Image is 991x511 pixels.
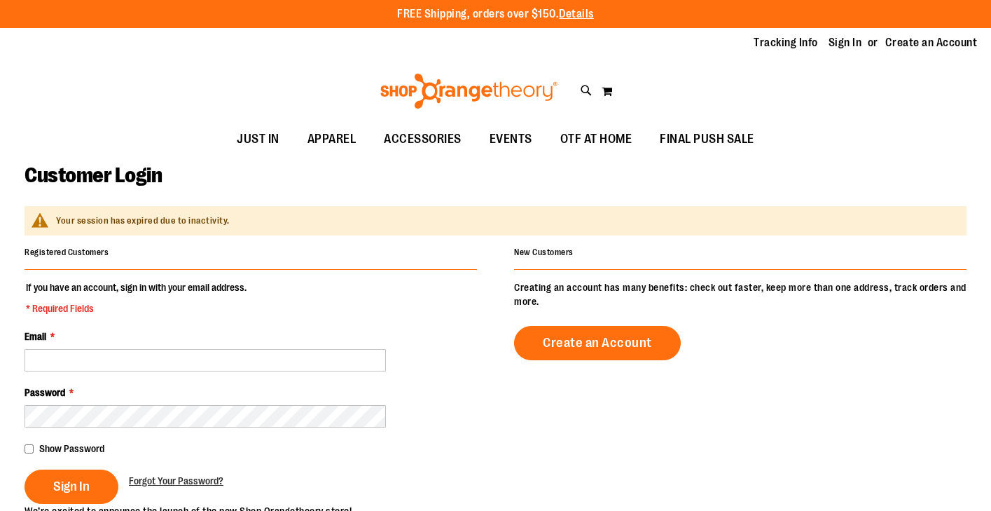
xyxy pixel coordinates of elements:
[223,123,293,156] a: JUST IN
[514,326,681,360] a: Create an Account
[129,475,223,486] span: Forgot Your Password?
[25,163,162,187] span: Customer Login
[25,280,248,315] legend: If you have an account, sign in with your email address.
[476,123,546,156] a: EVENTS
[546,123,646,156] a: OTF AT HOME
[543,335,652,350] span: Create an Account
[560,123,632,155] span: OTF AT HOME
[25,247,109,257] strong: Registered Customers
[384,123,462,155] span: ACCESSORIES
[25,470,118,504] button: Sign In
[559,8,594,20] a: Details
[26,301,247,315] span: * Required Fields
[646,123,768,156] a: FINAL PUSH SALE
[53,479,90,494] span: Sign In
[56,214,952,228] div: Your session has expired due to inactivity.
[885,35,978,50] a: Create an Account
[397,6,594,22] p: FREE Shipping, orders over $150.
[378,74,560,109] img: Shop Orangetheory
[514,280,966,308] p: Creating an account has many benefits: check out faster, keep more than one address, track orders...
[754,35,818,50] a: Tracking Info
[25,331,46,342] span: Email
[660,123,754,155] span: FINAL PUSH SALE
[293,123,370,156] a: APPAREL
[514,247,574,257] strong: New Customers
[237,123,279,155] span: JUST IN
[129,474,223,488] a: Forgot Your Password?
[490,123,532,155] span: EVENTS
[370,123,476,156] a: ACCESSORIES
[307,123,356,155] span: APPAREL
[39,443,104,454] span: Show Password
[25,387,65,398] span: Password
[829,35,862,50] a: Sign In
